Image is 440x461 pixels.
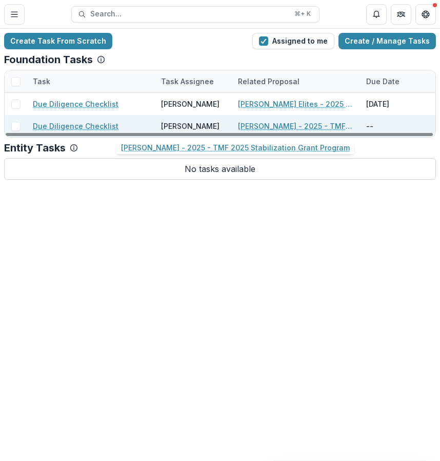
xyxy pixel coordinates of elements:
[4,33,112,49] a: Create Task From Scratch
[71,6,319,23] button: Search...
[155,76,220,87] div: Task Assignee
[27,76,56,87] div: Task
[360,70,437,92] div: Due Date
[4,53,93,66] p: Foundation Tasks
[232,70,360,92] div: Related Proposal
[4,158,436,180] p: No tasks available
[366,4,387,25] button: Notifications
[238,121,354,131] a: [PERSON_NAME] - 2025 - TMF 2025 Stabilization Grant Program
[252,33,334,49] button: Assigned to me
[338,33,436,49] a: Create / Manage Tasks
[90,10,288,18] span: Search...
[4,4,25,25] button: Toggle Menu
[155,70,232,92] div: Task Assignee
[391,4,411,25] button: Partners
[238,99,354,109] a: [PERSON_NAME] Elites - 2025 - TMF 2025 Stabilization Grant Program
[4,142,66,154] p: Entity Tasks
[33,121,118,131] a: Due Diligence Checklist
[232,76,306,87] div: Related Proposal
[161,121,219,131] div: [PERSON_NAME]
[415,4,436,25] button: Get Help
[161,99,219,109] div: [PERSON_NAME]
[292,8,313,20] div: ⌘ + K
[360,115,437,137] div: --
[27,70,155,92] div: Task
[360,93,437,115] div: [DATE]
[33,99,118,109] a: Due Diligence Checklist
[360,76,406,87] div: Due Date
